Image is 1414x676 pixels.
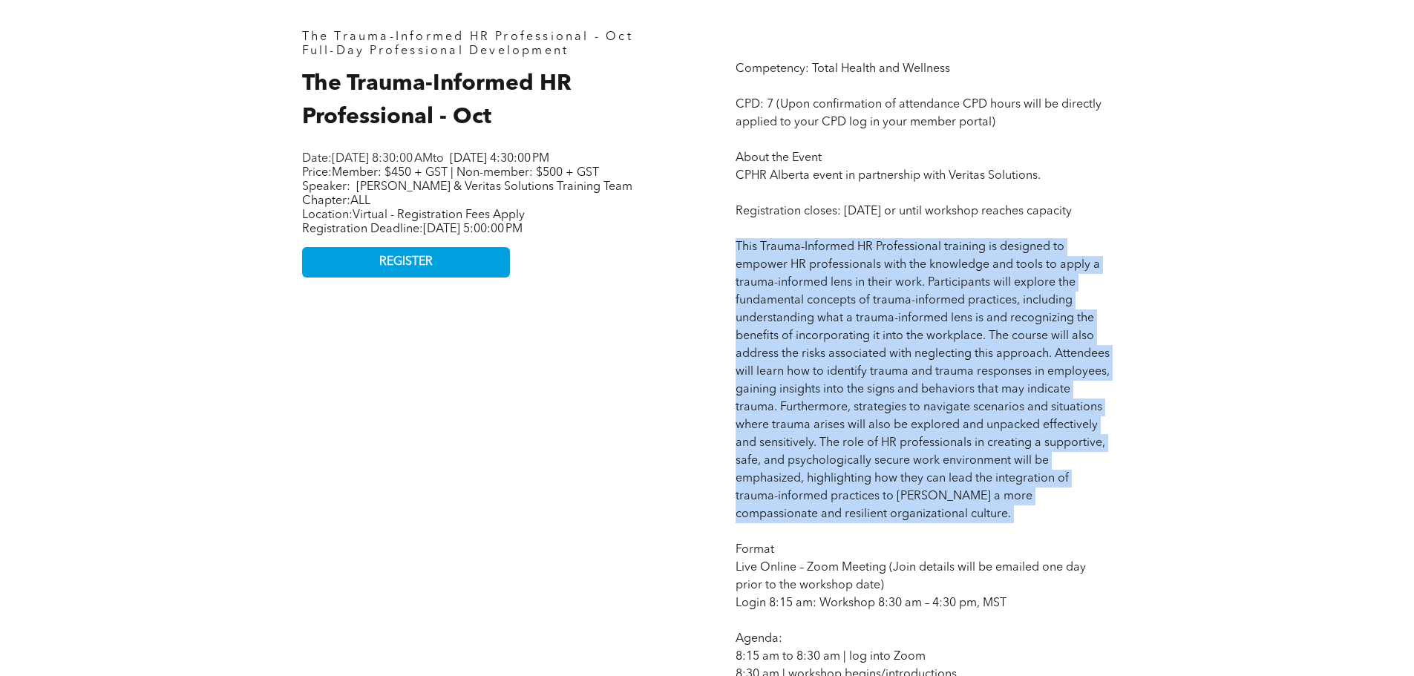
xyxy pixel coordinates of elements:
[302,181,350,193] span: Speaker:
[332,153,433,165] span: [DATE] 8:30:00 AM
[350,195,370,207] span: ALL
[353,209,525,221] span: Virtual - Registration Fees Apply
[302,195,370,207] span: Chapter:
[302,153,444,165] span: Date: to
[302,167,599,179] span: Price:
[302,73,572,128] span: The Trauma-Informed HR Professional - Oct
[356,181,632,193] span: [PERSON_NAME] & Veritas Solutions Training Team
[379,255,433,269] span: REGISTER
[302,45,569,57] span: Full-Day Professional Development
[450,153,549,165] span: [DATE] 4:30:00 PM
[332,167,599,179] span: Member: $450 + GST | Non-member: $500 + GST
[302,31,633,43] span: The Trauma-Informed HR Professional - Oct
[302,247,510,278] a: REGISTER
[302,209,525,235] span: Location: Registration Deadline:
[423,223,523,235] span: [DATE] 5:00:00 PM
